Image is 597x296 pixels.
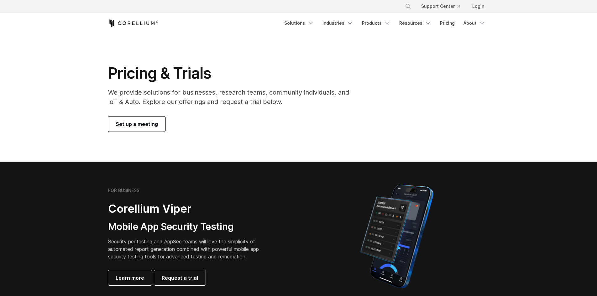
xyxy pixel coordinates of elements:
a: Products [358,18,394,29]
span: Learn more [116,274,144,282]
h3: Mobile App Security Testing [108,221,269,233]
a: Solutions [280,18,317,29]
h1: Pricing & Trials [108,64,358,83]
div: Navigation Menu [397,1,489,12]
span: Set up a meeting [116,120,158,128]
a: Industries [319,18,357,29]
a: Support Center [416,1,465,12]
img: Corellium MATRIX automated report on iPhone showing app vulnerability test results across securit... [350,182,444,291]
a: Pricing [436,18,458,29]
h2: Corellium Viper [108,202,269,216]
a: Set up a meeting [108,117,165,132]
h6: FOR BUSINESS [108,188,139,193]
a: Request a trial [154,270,206,285]
div: Navigation Menu [280,18,489,29]
button: Search [402,1,414,12]
a: Login [467,1,489,12]
span: Request a trial [162,274,198,282]
a: Learn more [108,270,152,285]
p: Security pentesting and AppSec teams will love the simplicity of automated report generation comb... [108,238,269,260]
p: We provide solutions for businesses, research teams, community individuals, and IoT & Auto. Explo... [108,88,358,106]
a: Resources [395,18,435,29]
a: About [460,18,489,29]
a: Corellium Home [108,19,158,27]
